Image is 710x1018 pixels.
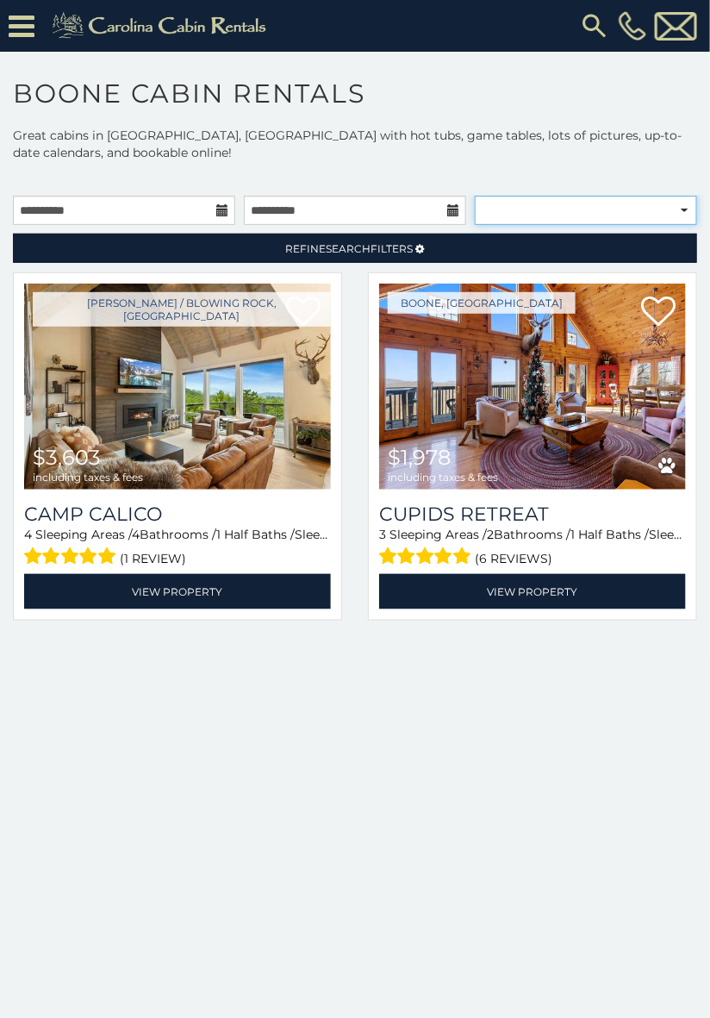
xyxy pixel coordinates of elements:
[570,527,649,542] span: 1 Half Baths /
[476,547,553,570] span: (6 reviews)
[33,472,143,483] span: including taxes & fees
[487,527,494,542] span: 2
[379,284,686,490] a: Cupids Retreat $1,978 including taxes & fees
[132,527,140,542] span: 4
[24,284,331,490] img: Camp Calico
[216,527,295,542] span: 1 Half Baths /
[33,445,101,470] span: $3,603
[388,472,498,483] span: including taxes & fees
[388,292,576,314] a: Boone, [GEOGRAPHIC_DATA]
[579,10,610,41] img: search-regular.svg
[24,503,331,526] a: Camp Calico
[286,242,414,255] span: Refine Filters
[614,11,651,41] a: [PHONE_NUMBER]
[379,574,686,609] a: View Property
[379,503,686,526] a: Cupids Retreat
[388,445,451,470] span: $1,978
[379,284,686,490] img: Cupids Retreat
[327,242,371,255] span: Search
[43,9,281,43] img: Khaki-logo.png
[379,526,686,570] div: Sleeping Areas / Bathrooms / Sleeps:
[13,234,697,263] a: RefineSearchFilters
[24,527,32,542] span: 4
[379,527,386,542] span: 3
[24,284,331,490] a: Camp Calico $3,603 including taxes & fees
[24,574,331,609] a: View Property
[121,547,187,570] span: (1 review)
[24,526,331,570] div: Sleeping Areas / Bathrooms / Sleeps:
[33,292,331,327] a: [PERSON_NAME] / Blowing Rock, [GEOGRAPHIC_DATA]
[641,294,676,330] a: Add to favorites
